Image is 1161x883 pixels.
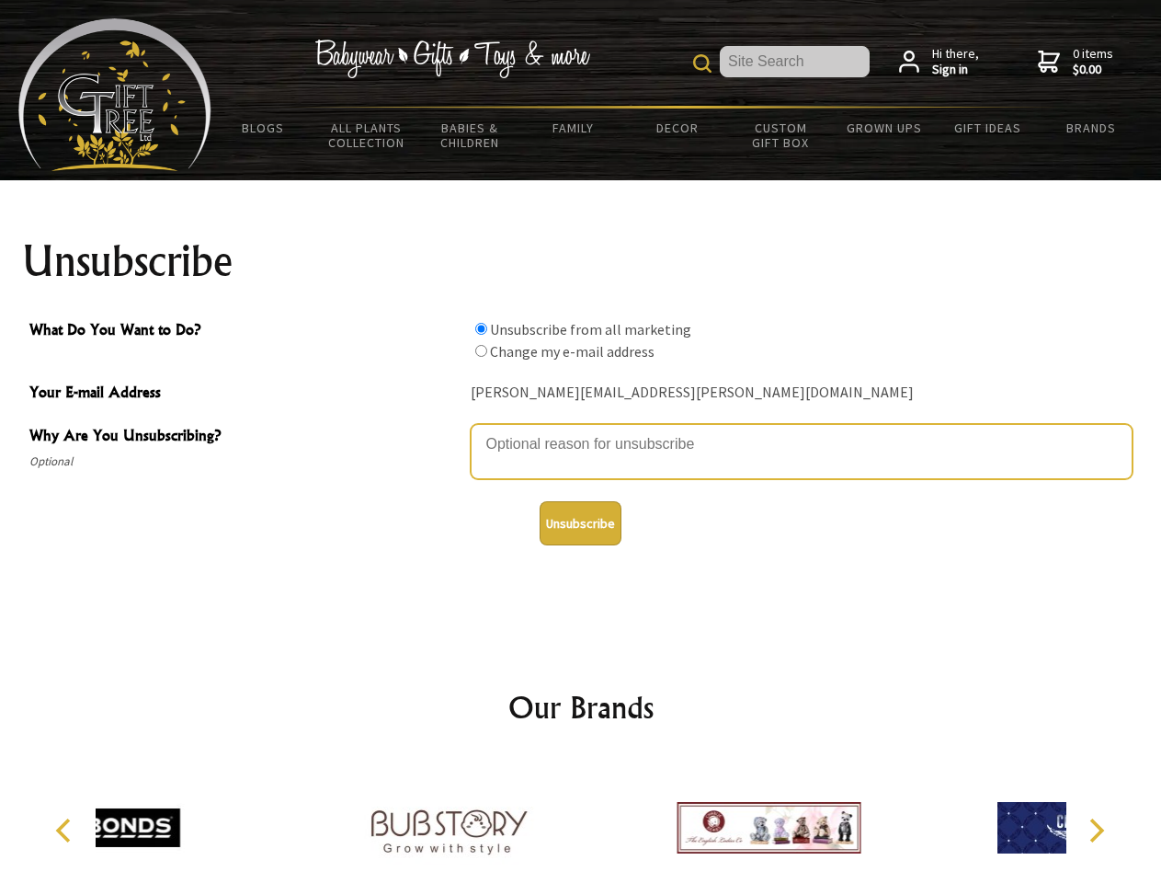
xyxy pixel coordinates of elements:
[1073,45,1113,78] span: 0 items
[720,46,870,77] input: Site Search
[475,345,487,357] input: What Do You Want to Do?
[490,320,691,338] label: Unsubscribe from all marketing
[899,46,979,78] a: Hi there,Sign in
[1040,109,1144,147] a: Brands
[22,239,1140,283] h1: Unsubscribe
[936,109,1040,147] a: Gift Ideas
[315,109,419,162] a: All Plants Collection
[1038,46,1113,78] a: 0 items$0.00
[729,109,833,162] a: Custom Gift Box
[471,424,1133,479] textarea: Why Are You Unsubscribing?
[832,109,936,147] a: Grown Ups
[1073,62,1113,78] strong: $0.00
[314,40,590,78] img: Babywear - Gifts - Toys & more
[932,46,979,78] span: Hi there,
[625,109,729,147] a: Decor
[46,810,86,851] button: Previous
[29,381,461,407] span: Your E-mail Address
[540,501,621,545] button: Unsubscribe
[490,342,654,361] label: Change my e-mail address
[211,109,315,147] a: BLOGS
[522,109,626,147] a: Family
[18,18,211,171] img: Babyware - Gifts - Toys and more...
[475,323,487,335] input: What Do You Want to Do?
[418,109,522,162] a: Babies & Children
[932,62,979,78] strong: Sign in
[29,318,461,345] span: What Do You Want to Do?
[29,424,461,451] span: Why Are You Unsubscribing?
[29,451,461,473] span: Optional
[37,685,1125,729] h2: Our Brands
[471,379,1133,407] div: [PERSON_NAME][EMAIL_ADDRESS][PERSON_NAME][DOMAIN_NAME]
[1076,810,1116,851] button: Next
[693,54,711,73] img: product search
